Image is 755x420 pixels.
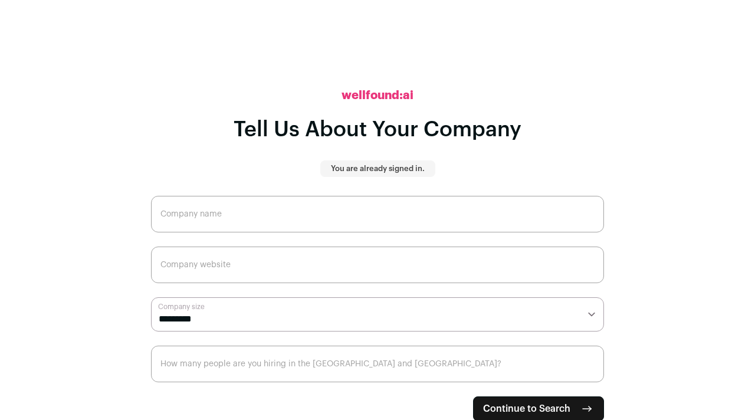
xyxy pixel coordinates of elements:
[483,402,570,416] span: Continue to Search
[151,346,604,382] input: How many people are you hiring in the US and Canada?
[331,164,425,173] p: You are already signed in.
[342,87,413,104] h2: wellfound:ai
[234,118,521,142] h1: Tell Us About Your Company
[151,196,604,232] input: Company name
[151,247,604,283] input: Company website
